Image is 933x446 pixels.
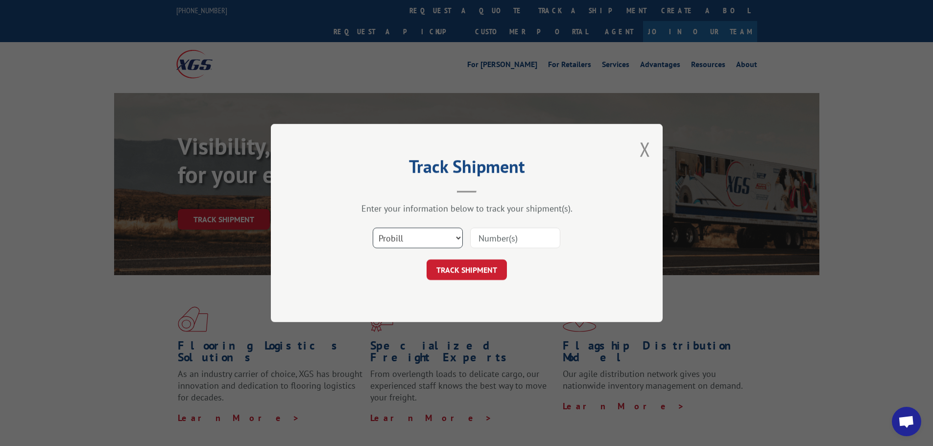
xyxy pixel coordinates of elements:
input: Number(s) [470,228,560,248]
div: Open chat [892,407,921,436]
button: TRACK SHIPMENT [427,259,507,280]
h2: Track Shipment [320,160,614,178]
button: Close modal [640,136,650,162]
div: Enter your information below to track your shipment(s). [320,203,614,214]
